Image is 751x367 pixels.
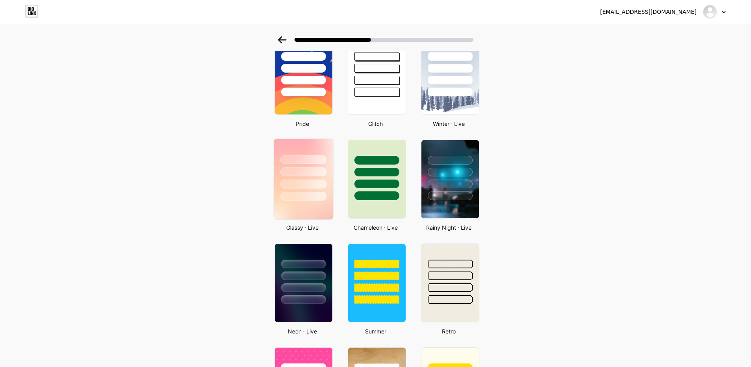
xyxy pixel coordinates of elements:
div: Glitch [345,120,406,128]
div: Rainy Night · Live [419,223,479,232]
div: Summer [345,327,406,335]
div: Pride [272,120,333,128]
div: [EMAIL_ADDRESS][DOMAIN_NAME] [600,8,697,16]
div: Retro [419,327,479,335]
img: Henk Monrooij [703,4,717,19]
div: Glassy · Live [272,223,333,232]
img: glassmorphism.jpg [274,139,333,219]
div: Neon · Live [272,327,333,335]
div: Winter · Live [419,120,479,128]
div: Chameleon · Live [345,223,406,232]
